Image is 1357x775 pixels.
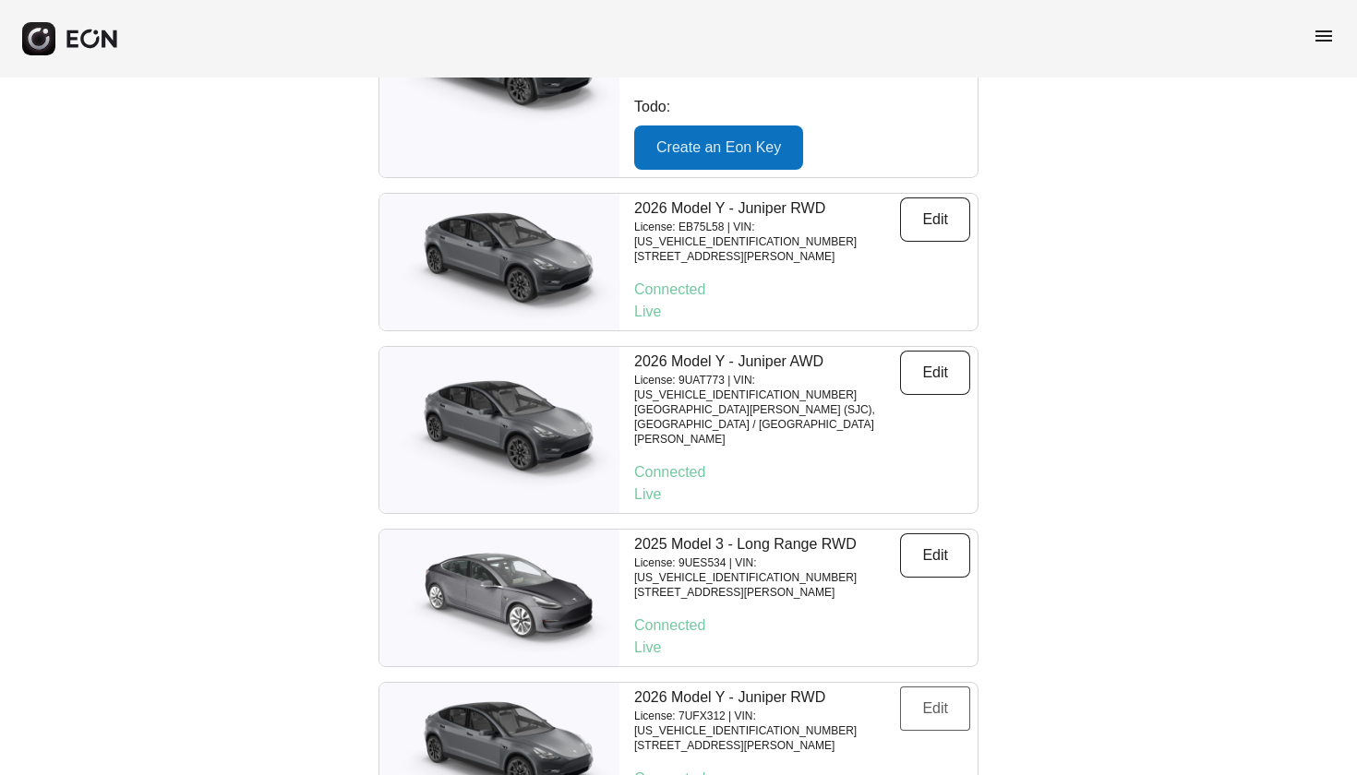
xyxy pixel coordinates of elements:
p: Live [634,637,970,659]
p: Live [634,483,970,506]
p: [STREET_ADDRESS][PERSON_NAME] [634,585,900,600]
p: License: 9UAT773 | VIN: [US_VEHICLE_IDENTIFICATION_NUMBER] [634,373,900,402]
p: License: 7UFX312 | VIN: [US_VEHICLE_IDENTIFICATION_NUMBER] [634,709,900,738]
p: Connected [634,461,970,483]
img: car [379,370,619,490]
button: Edit [900,686,970,731]
p: Live [634,301,970,323]
button: Create an Eon Key [634,125,803,170]
p: [STREET_ADDRESS][PERSON_NAME] [634,249,900,264]
p: 2026 Model Y - Juniper RWD [634,686,900,709]
p: License: EB75L58 | VIN: [US_VEHICLE_IDENTIFICATION_NUMBER] [634,220,900,249]
button: Edit [900,351,970,395]
img: car [379,538,619,658]
p: 2026 Model Y - Juniper AWD [634,351,900,373]
button: Edit [900,533,970,578]
p: License: 9UES534 | VIN: [US_VEHICLE_IDENTIFICATION_NUMBER] [634,555,900,585]
p: Connected [634,614,970,637]
img: car [379,202,619,322]
p: [STREET_ADDRESS][PERSON_NAME] [634,738,900,753]
p: 2026 Model Y - Juniper RWD [634,197,900,220]
button: Edit [900,197,970,242]
p: [GEOGRAPHIC_DATA][PERSON_NAME] (SJC), [GEOGRAPHIC_DATA] / [GEOGRAPHIC_DATA][PERSON_NAME] [634,402,900,447]
p: Connected [634,279,970,301]
p: 2025 Model 3 - Long Range RWD [634,533,900,555]
p: Todo: [634,96,970,118]
span: menu [1313,25,1335,47]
